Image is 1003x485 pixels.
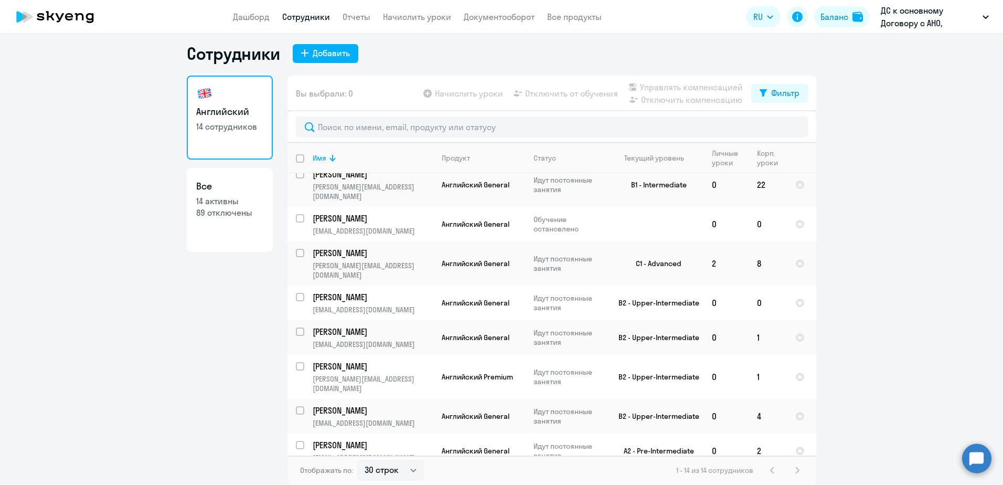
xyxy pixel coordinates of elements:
[757,149,786,167] div: Корп. уроки
[749,241,787,286] td: 8
[313,153,433,163] div: Имя
[606,163,703,207] td: B1 - Intermediate
[753,10,763,23] span: RU
[703,163,749,207] td: 0
[533,153,556,163] div: Статус
[442,372,513,382] span: Английский Premium
[442,412,509,421] span: Английский General
[313,439,431,451] p: [PERSON_NAME]
[749,355,787,399] td: 1
[757,149,780,167] div: Корп. уроки
[313,247,431,259] p: [PERSON_NAME]
[313,326,431,338] p: [PERSON_NAME]
[196,195,263,207] p: 14 активны
[606,286,703,320] td: B2 - Upper-Intermediate
[313,453,433,462] p: [EMAIL_ADDRESS][DOMAIN_NAME]
[533,293,605,312] p: Идут постоянные занятия
[196,180,263,193] h3: Все
[533,367,605,386] p: Идут постоянные занятия
[442,259,509,268] span: Английский General
[313,291,431,303] p: [PERSON_NAME]
[442,446,509,456] span: Английский General
[293,44,358,63] button: Добавить
[820,10,848,23] div: Баланс
[703,355,749,399] td: 0
[313,405,431,416] p: [PERSON_NAME]
[313,47,350,59] div: Добавить
[313,326,433,338] a: [PERSON_NAME]
[703,434,749,468] td: 0
[313,247,433,259] a: [PERSON_NAME]
[196,207,263,218] p: 89 отключены
[749,320,787,355] td: 1
[442,298,509,308] span: Английский General
[606,320,703,355] td: B2 - Upper-Intermediate
[749,286,787,320] td: 0
[703,207,749,241] td: 0
[703,399,749,434] td: 0
[749,207,787,241] td: 0
[442,153,470,163] div: Продукт
[606,355,703,399] td: B2 - Upper-Intermediate
[313,439,433,451] a: [PERSON_NAME]
[233,12,270,22] a: Дашборд
[296,87,353,100] span: Вы выбрали: 0
[533,153,605,163] div: Статус
[547,12,602,22] a: Все продукты
[313,305,433,314] p: [EMAIL_ADDRESS][DOMAIN_NAME]
[313,405,433,416] a: [PERSON_NAME]
[533,175,605,194] p: Идут постоянные занятия
[313,261,433,280] p: [PERSON_NAME][EMAIL_ADDRESS][DOMAIN_NAME]
[313,168,433,180] a: [PERSON_NAME]
[187,76,273,160] a: Английский14 сотрудников
[300,466,353,475] span: Отображать по:
[703,241,749,286] td: 2
[624,153,684,163] div: Текущий уровень
[313,213,431,224] p: [PERSON_NAME]
[533,254,605,273] p: Идут постоянные занятия
[771,87,799,99] div: Фильтр
[712,149,741,167] div: Личные уроки
[196,105,263,119] h3: Английский
[606,241,703,286] td: C1 - Advanced
[606,399,703,434] td: B2 - Upper-Intermediate
[712,149,748,167] div: Личные уроки
[313,361,433,372] a: [PERSON_NAME]
[313,291,433,303] a: [PERSON_NAME]
[313,182,433,201] p: [PERSON_NAME][EMAIL_ADDRESS][DOMAIN_NAME]
[442,153,525,163] div: Продукт
[313,168,431,180] p: [PERSON_NAME]
[749,434,787,468] td: 2
[313,226,433,236] p: [EMAIL_ADDRESS][DOMAIN_NAME]
[881,4,978,29] p: ДС к основному Договору с АНО, ХАЙДЕЛЬБЕРГЦЕМЕНТ РУС, ООО
[703,320,749,355] td: 0
[533,328,605,347] p: Идут постоянные занятия
[814,6,869,27] button: Балансbalance
[313,361,431,372] p: [PERSON_NAME]
[749,163,787,207] td: 22
[196,85,213,102] img: english
[746,6,781,27] button: RU
[383,12,451,22] a: Начислить уроки
[703,286,749,320] td: 0
[343,12,370,22] a: Отчеты
[313,153,326,163] div: Имя
[533,407,605,426] p: Идут постоянные занятия
[313,213,433,224] a: [PERSON_NAME]
[614,153,703,163] div: Текущий уровень
[442,333,509,342] span: Английский General
[533,215,605,234] p: Обучение остановлено
[187,43,280,64] h1: Сотрудники
[282,12,330,22] a: Сотрудники
[196,121,263,132] p: 14 сотрудников
[533,441,605,460] p: Идут постоянные занятия
[313,340,433,349] p: [EMAIL_ADDRESS][DOMAIN_NAME]
[187,168,273,252] a: Все14 активны89 отключены
[751,84,808,103] button: Фильтр
[852,12,863,22] img: balance
[442,219,509,229] span: Английский General
[464,12,535,22] a: Документооборот
[442,180,509,189] span: Английский General
[676,466,753,475] span: 1 - 14 из 14 сотрудников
